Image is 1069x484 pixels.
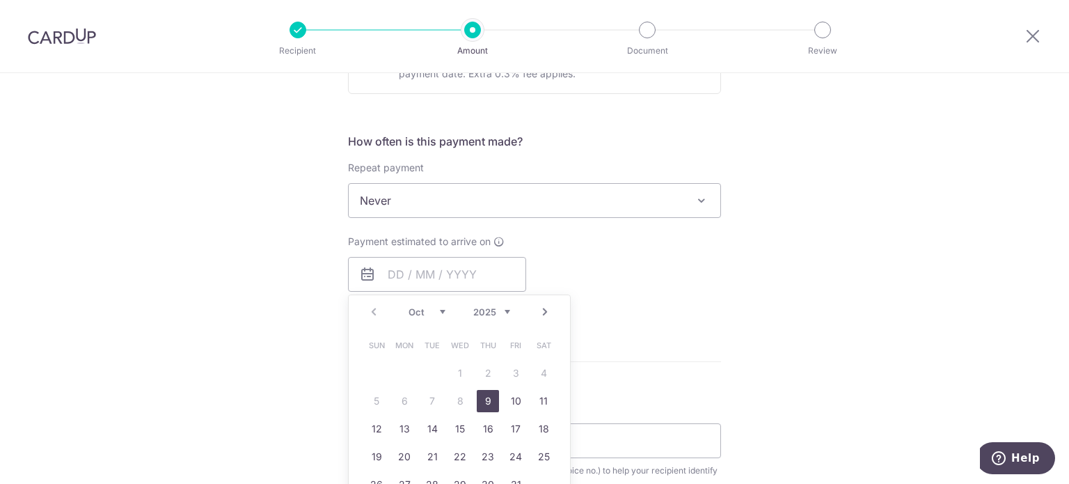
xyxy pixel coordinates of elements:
a: 17 [505,418,527,440]
input: DD / MM / YYYY [348,257,526,292]
a: 22 [449,446,471,468]
a: 13 [393,418,415,440]
img: CardUp [28,28,96,45]
a: 10 [505,390,527,412]
span: Sunday [365,334,388,357]
p: Amount [421,44,524,58]
a: 9 [477,390,499,412]
span: Payment estimated to arrive on [348,235,491,249]
p: Recipient [246,44,349,58]
span: Never [348,183,721,218]
span: Thursday [477,334,499,357]
span: Wednesday [449,334,471,357]
a: 16 [477,418,499,440]
a: 19 [365,446,388,468]
span: Monday [393,334,415,357]
span: Tuesday [421,334,443,357]
a: Next [537,304,553,320]
a: 23 [477,446,499,468]
span: Never [349,184,720,217]
span: Friday [505,334,527,357]
a: 20 [393,446,415,468]
label: Repeat payment [348,161,424,175]
h5: How often is this payment made? [348,133,721,150]
a: 12 [365,418,388,440]
a: 24 [505,446,527,468]
span: Saturday [532,334,555,357]
a: 21 [421,446,443,468]
a: 14 [421,418,443,440]
iframe: Opens a widget where you can find more information [980,442,1055,477]
a: 18 [532,418,555,440]
a: 25 [532,446,555,468]
a: 15 [449,418,471,440]
p: Document [596,44,699,58]
a: 11 [532,390,555,412]
p: Review [771,44,874,58]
